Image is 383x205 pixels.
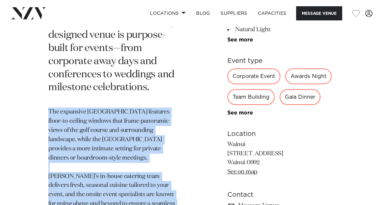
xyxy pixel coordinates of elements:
[227,190,335,200] h6: Contact
[215,6,252,20] a: SUPPLIERS
[253,6,292,20] a: Capacities
[227,169,257,175] a: See on map
[227,25,335,34] li: Natural Light
[227,140,335,177] p: Wainui [STREET_ADDRESS] Wainui 0992
[227,68,280,84] div: Corporate Event
[296,6,342,20] button: Message Venue
[280,89,320,105] div: Gala Dinner
[227,56,335,65] h6: Event type
[227,89,275,105] div: Team Building
[191,6,215,20] a: BLOG
[11,7,46,19] img: nzv-logo.png
[227,129,335,139] h6: Location
[145,6,191,20] a: Locations
[285,68,332,84] div: Awards Night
